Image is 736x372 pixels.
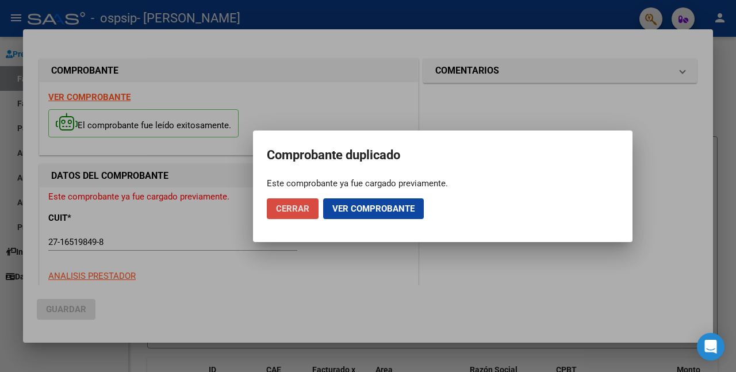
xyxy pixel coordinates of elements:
[267,198,319,219] button: Cerrar
[267,178,619,189] div: Este comprobante ya fue cargado previamente.
[697,333,724,361] div: Open Intercom Messenger
[332,204,415,214] span: Ver comprobante
[276,204,309,214] span: Cerrar
[267,144,619,166] h2: Comprobante duplicado
[323,198,424,219] button: Ver comprobante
